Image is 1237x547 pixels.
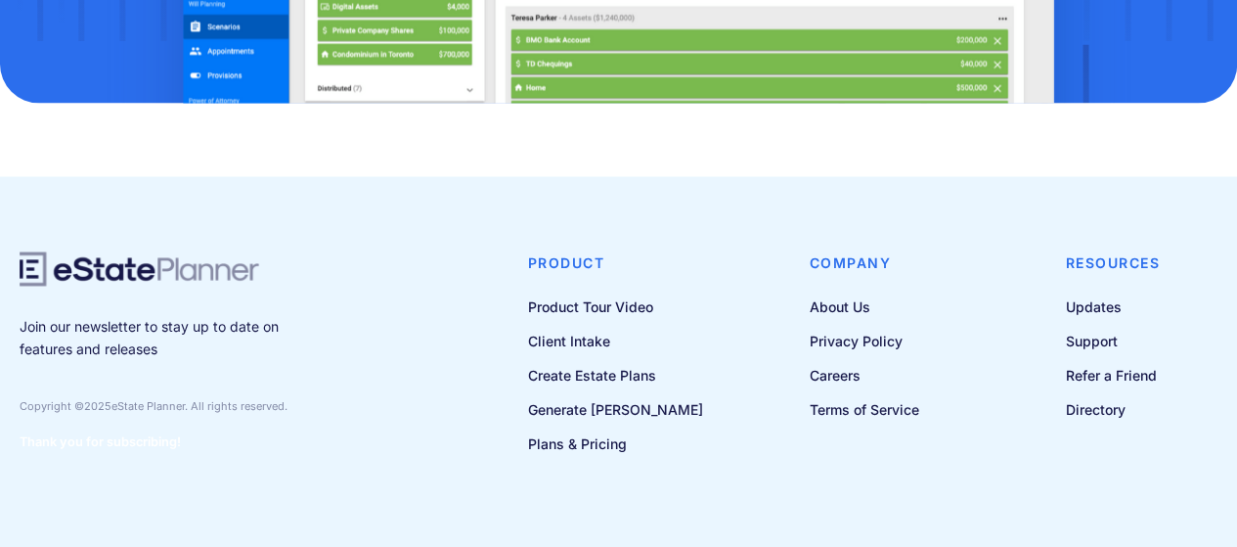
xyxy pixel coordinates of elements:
a: Updates [1066,294,1161,318]
a: Client Intake [528,328,703,352]
a: Directory [1066,396,1161,421]
p: Join our newsletter to stay up to date on features and releases [20,315,332,359]
a: Create Estate Plans [528,362,703,387]
a: Careers [810,362,919,387]
a: Privacy Policy [810,328,919,352]
div: Copyright © eState Planner. All rights reserved. [20,398,332,412]
a: Support [1066,328,1161,352]
span: 2025 [84,398,111,412]
h4: Company [810,251,919,273]
div: Newsletter signup success [20,432,332,450]
span: Number of [PERSON_NAME] per month [292,80,533,119]
h4: Resources [1066,251,1161,273]
a: Terms of Service [810,396,919,421]
h4: Product [528,251,703,273]
a: About Us [810,294,919,318]
a: Product Tour Video [528,294,703,318]
a: Plans & Pricing [528,431,703,455]
div: Thank you for subscribing! [20,432,332,450]
a: Generate [PERSON_NAME] [528,396,703,421]
a: Refer a Friend [1066,362,1161,387]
